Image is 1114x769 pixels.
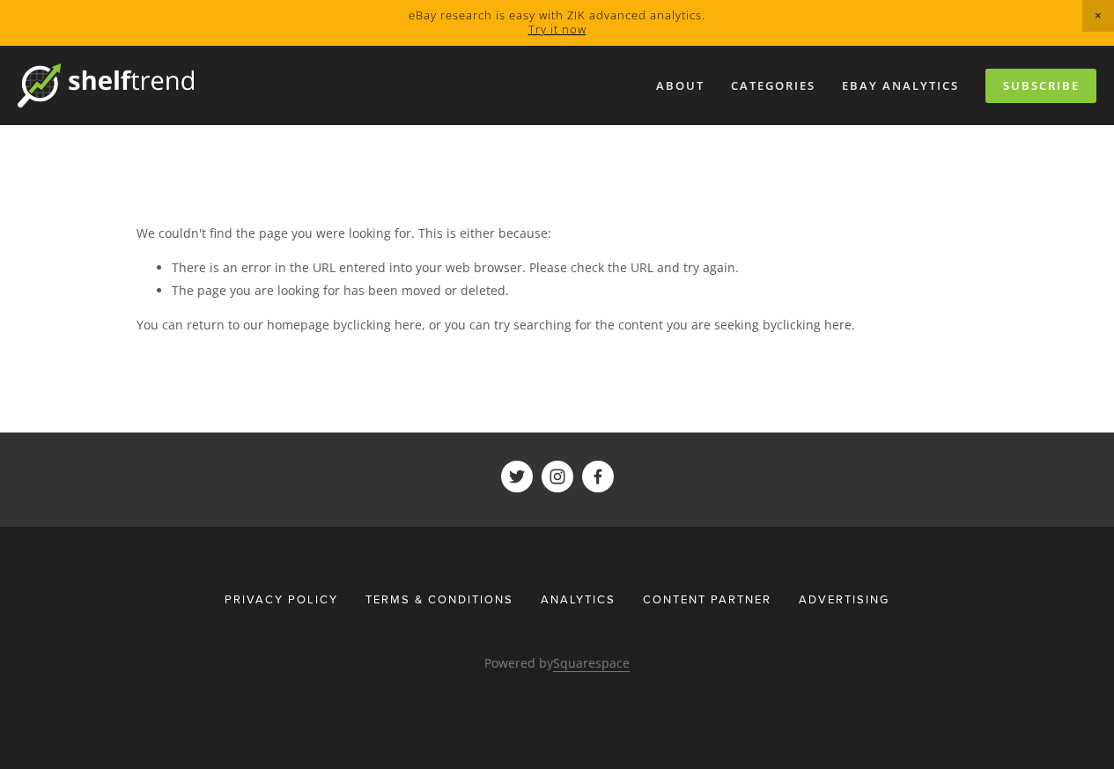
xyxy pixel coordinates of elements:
[225,591,338,607] span: Privacy Policy
[528,21,587,37] a: Try it now
[645,71,716,100] a: About
[136,222,978,244] p: We couldn't find the page you were looking for. This is either because:
[172,279,978,301] li: The page you are looking for has been moved or deleted.
[225,583,350,615] a: Privacy Policy
[582,461,614,492] a: ShelfTrend
[18,63,194,107] img: ShelfTrend
[787,583,889,615] a: Advertising
[799,591,889,607] span: Advertising
[777,316,852,333] a: clicking here
[347,316,422,333] a: clicking here
[830,71,970,100] a: eBay Analytics
[643,591,771,607] span: Content Partner
[719,71,827,100] div: Categories
[172,256,978,278] li: There is an error in the URL entered into your web browser. Please check the URL and try again.
[136,652,978,674] p: Powered by
[365,591,513,607] span: Terms & Conditions
[631,583,783,615] a: Content Partner
[985,69,1096,103] a: Subscribe
[553,654,630,672] a: Squarespace
[529,583,627,615] div: Analytics
[542,461,573,492] a: ShelfTrend
[136,314,978,336] p: You can return to our homepage by , or you can try searching for the content you are seeking by .
[354,583,525,615] a: Terms & Conditions
[501,461,533,492] a: ShelfTrend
